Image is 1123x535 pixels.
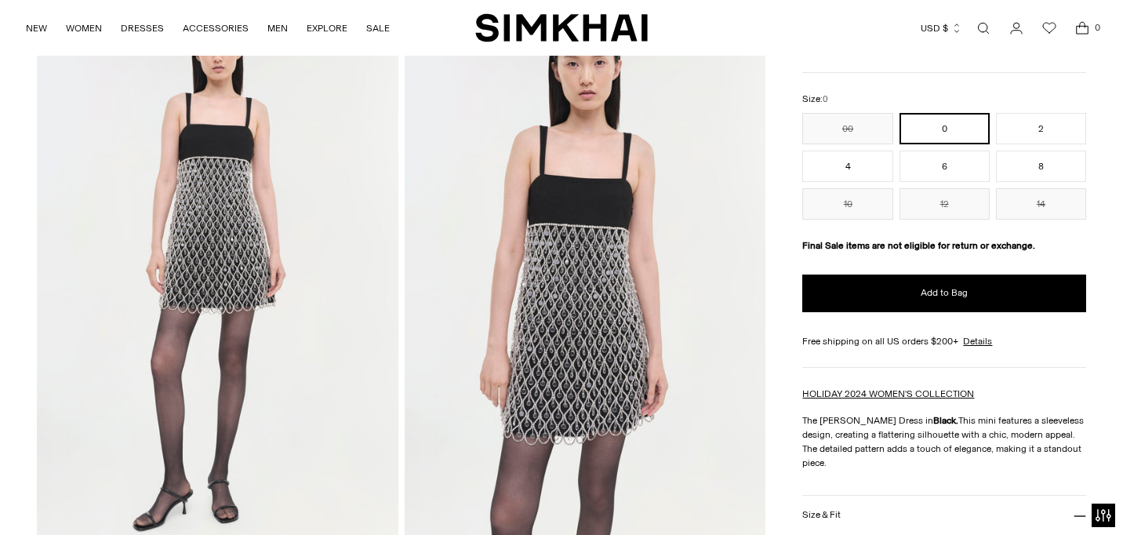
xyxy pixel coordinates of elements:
[66,11,102,45] a: WOMEN
[802,113,892,144] button: 00
[267,11,288,45] a: MEN
[366,11,390,45] a: SALE
[963,334,992,348] a: Details
[921,11,962,45] button: USD $
[1001,13,1032,44] a: Go to the account page
[802,510,840,520] h3: Size & Fit
[802,188,892,220] button: 10
[475,13,648,43] a: SIMKHAI
[802,388,974,399] a: HOLIDAY 2024 WOMEN'S COLLECTION
[899,151,990,182] button: 6
[933,415,958,426] strong: Black.
[183,11,249,45] a: ACCESSORIES
[802,413,1085,470] p: The [PERSON_NAME] Dress in This mini features a sleeveless design, creating a flattering silhouet...
[996,113,1086,144] button: 2
[823,94,828,104] span: 0
[1067,13,1098,44] a: Open cart modal
[968,13,999,44] a: Open search modal
[899,188,990,220] button: 12
[996,151,1086,182] button: 8
[921,286,968,300] span: Add to Bag
[26,11,47,45] a: NEW
[1034,13,1065,44] a: Wishlist
[1090,20,1104,35] span: 0
[802,334,1085,348] div: Free shipping on all US orders $200+
[121,11,164,45] a: DRESSES
[996,188,1086,220] button: 14
[802,240,1035,251] strong: Final Sale items are not eligible for return or exchange.
[307,11,347,45] a: EXPLORE
[802,92,828,107] label: Size:
[899,113,990,144] button: 0
[802,151,892,182] button: 4
[802,275,1085,312] button: Add to Bag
